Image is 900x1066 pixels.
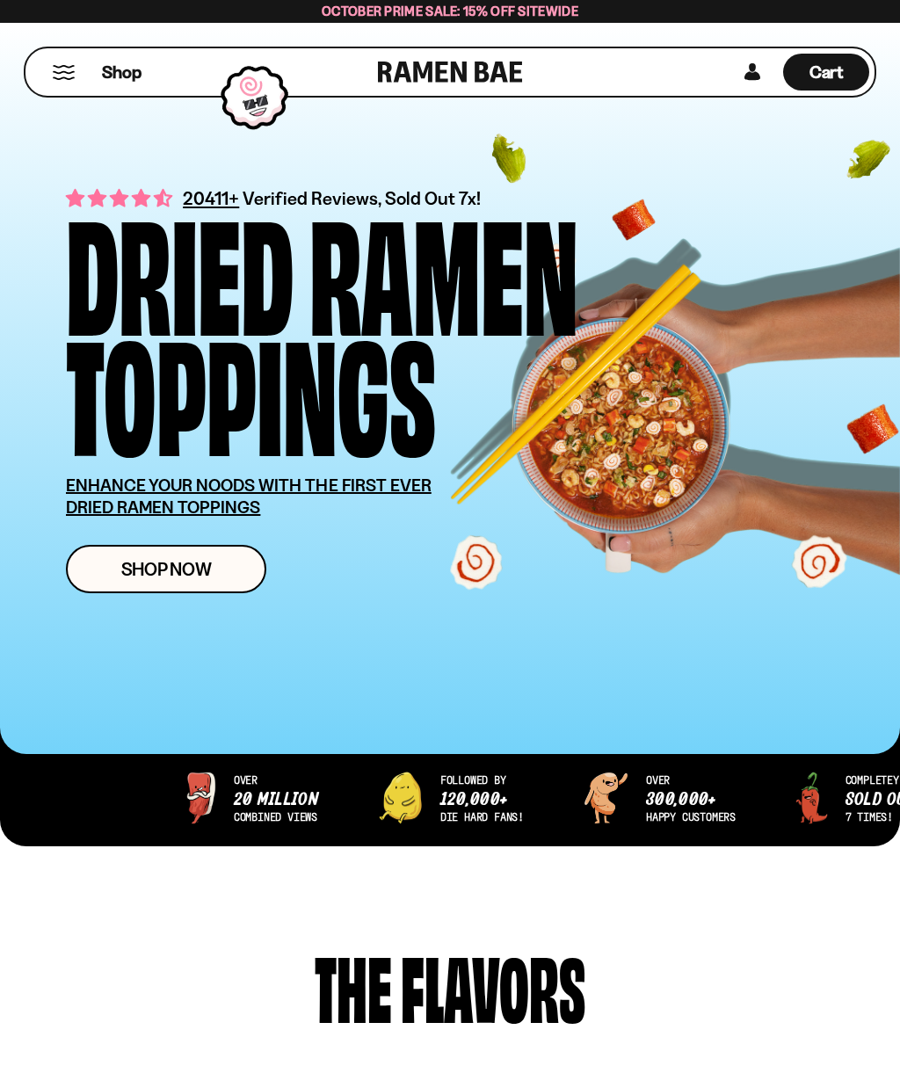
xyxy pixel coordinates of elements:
[66,207,294,328] div: Dried
[401,943,585,1026] div: flavors
[66,475,432,518] u: ENHANCE YOUR NOODS WITH THE FIRST EVER DRIED RAMEN TOPPINGS
[102,54,142,91] a: Shop
[66,545,266,593] a: Shop Now
[315,943,392,1026] div: The
[809,62,844,83] span: Cart
[52,65,76,80] button: Mobile Menu Trigger
[66,328,436,448] div: Toppings
[102,61,142,84] span: Shop
[783,48,869,96] div: Cart
[121,560,212,578] span: Shop Now
[322,3,578,19] span: October Prime Sale: 15% off Sitewide
[309,207,578,328] div: Ramen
